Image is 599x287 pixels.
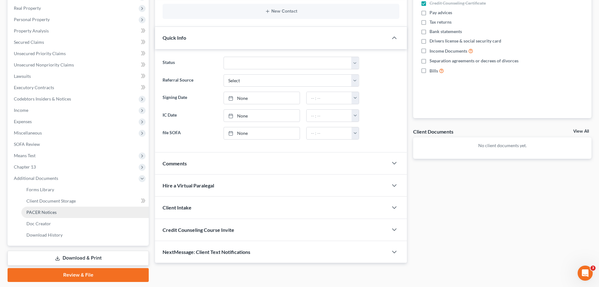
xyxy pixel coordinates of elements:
[14,62,74,67] span: Unsecured Nonpriority Claims
[159,92,220,104] label: Signing Date
[573,129,589,134] a: View All
[14,73,31,79] span: Lawsuits
[26,221,51,226] span: Doc Creator
[9,139,149,150] a: SOFA Review
[26,210,57,215] span: PACER Notices
[9,37,149,48] a: Secured Claims
[21,218,149,229] a: Doc Creator
[14,28,49,33] span: Property Analysis
[168,9,394,14] button: New Contact
[430,58,519,64] span: Separation agreements or decrees of divorces
[413,128,453,135] div: Client Documents
[430,38,501,44] span: Drivers license & social security card
[14,130,42,135] span: Miscellaneous
[14,5,41,11] span: Real Property
[163,160,187,166] span: Comments
[430,68,438,74] span: Bills
[159,127,220,140] label: file SOFA
[163,35,186,41] span: Quick Info
[430,48,467,54] span: Income Documents
[307,110,352,122] input: -- : --
[21,184,149,195] a: Forms Library
[591,266,596,271] span: 3
[8,268,149,282] a: Review & File
[14,17,50,22] span: Personal Property
[26,198,76,204] span: Client Document Storage
[430,28,462,35] span: Bank statements
[159,57,220,69] label: Status
[307,127,352,139] input: -- : --
[578,266,593,281] iframe: Intercom live chat
[21,229,149,241] a: Download History
[14,85,54,90] span: Executory Contracts
[9,48,149,59] a: Unsecured Priority Claims
[21,207,149,218] a: PACER Notices
[224,110,300,122] a: None
[430,9,452,16] span: Pay advices
[9,71,149,82] a: Lawsuits
[26,232,63,238] span: Download History
[9,59,149,71] a: Unsecured Nonpriority Claims
[14,39,44,45] span: Secured Claims
[159,109,220,122] label: IC Date
[8,251,149,266] a: Download & Print
[26,187,54,192] span: Forms Library
[14,141,40,147] span: SOFA Review
[14,96,71,101] span: Codebtors Insiders & Notices
[163,182,214,188] span: Hire a Virtual Paralegal
[14,164,36,169] span: Chapter 13
[14,107,28,113] span: Income
[307,92,352,104] input: -- : --
[159,74,220,87] label: Referral Source
[9,82,149,93] a: Executory Contracts
[163,204,191,210] span: Client Intake
[418,142,586,149] p: No client documents yet.
[224,92,300,104] a: None
[14,175,58,181] span: Additional Documents
[430,19,452,25] span: Tax returns
[14,153,36,158] span: Means Test
[14,51,66,56] span: Unsecured Priority Claims
[224,127,300,139] a: None
[163,249,250,255] span: NextMessage: Client Text Notifications
[21,195,149,207] a: Client Document Storage
[163,227,234,233] span: Credit Counseling Course Invite
[14,119,32,124] span: Expenses
[9,25,149,37] a: Property Analysis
